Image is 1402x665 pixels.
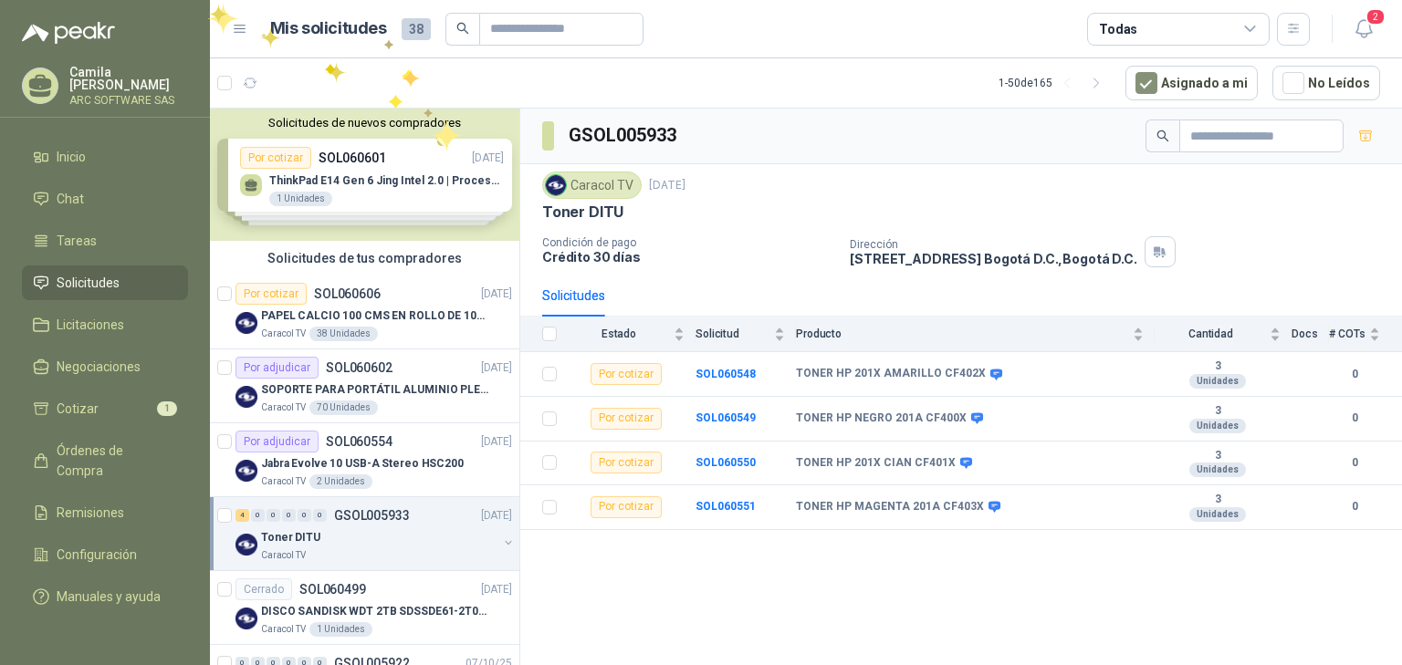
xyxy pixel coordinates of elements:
[261,327,306,341] p: Caracol TV
[796,500,984,514] b: TONER HP MAGENTA 201A CF403X
[696,368,756,380] b: SOL060548
[235,386,257,408] img: Company Logo
[210,275,519,349] a: Por cotizarSOL060606[DATE] Company LogoPAPEL CALCIO 100 CMS EN ROLLO DE 100 GRCaracol TV38 Unidades
[22,391,188,426] a: Cotizar1
[22,223,188,258] a: Tareas
[696,500,756,513] a: SOL060551
[22,265,188,300] a: Solicitudes
[57,441,171,481] span: Órdenes de Compra
[796,411,967,426] b: TONER HP NEGRO 201A CF400X
[267,509,280,522] div: 0
[217,116,512,130] button: Solicitudes de nuevos compradores
[591,363,662,385] div: Por cotizar
[1329,410,1380,427] b: 0
[591,408,662,430] div: Por cotizar
[481,581,512,598] p: [DATE]
[591,452,662,473] div: Por cotizar
[696,411,756,424] a: SOL060549
[57,189,84,209] span: Chat
[1155,449,1281,463] b: 3
[568,317,696,352] th: Estado
[57,399,99,419] span: Cotizar
[57,587,161,607] span: Manuales y ayuda
[210,349,519,423] a: Por adjudicarSOL060602[DATE] Company LogoSOPORTE PARA PORTÁTIL ALUMINIO PLEGABLE VTACaracol TV70 ...
[1099,19,1137,39] div: Todas
[850,238,1136,251] p: Dirección
[57,357,141,377] span: Negociaciones
[546,175,566,195] img: Company Logo
[1189,374,1246,389] div: Unidades
[22,349,188,384] a: Negociaciones
[481,433,512,451] p: [DATE]
[22,495,188,530] a: Remisiones
[261,529,320,546] p: Toner DITU
[57,503,124,523] span: Remisiones
[1292,317,1329,352] th: Docs
[22,307,188,342] a: Licitaciones
[69,66,188,91] p: Camila [PERSON_NAME]
[542,236,835,249] p: Condición de pago
[1329,498,1380,515] b: 0
[261,381,488,399] p: SOPORTE PARA PORTÁTIL ALUMINIO PLEGABLE VTA
[481,359,512,377] p: [DATE]
[796,367,986,381] b: TONER HP 201X AMARILLO CF402X
[235,578,292,600] div: Cerrado
[251,509,265,522] div: 0
[1155,404,1281,419] b: 3
[261,622,306,637] p: Caracol TV
[402,18,431,40] span: 38
[456,22,469,35] span: search
[314,287,381,300] p: SOL060606
[696,456,756,469] b: SOL060550
[235,608,257,629] img: Company Logo
[1155,493,1281,507] b: 3
[309,327,378,341] div: 38 Unidades
[22,140,188,174] a: Inicio
[69,95,188,106] p: ARC SOFTWARE SAS
[591,496,662,518] div: Por cotizar
[299,583,366,596] p: SOL060499
[850,251,1136,266] p: [STREET_ADDRESS] Bogotá D.C. , Bogotá D.C.
[210,423,519,497] a: Por adjudicarSOL060554[DATE] Company LogoJabra Evolve 10 USB-A Stereo HSC200Caracol TV2 Unidades
[235,509,249,522] div: 4
[22,22,115,44] img: Logo peakr
[1347,13,1380,46] button: 2
[235,460,257,482] img: Company Logo
[57,231,97,251] span: Tareas
[481,286,512,303] p: [DATE]
[261,307,488,325] p: PAPEL CALCIO 100 CMS EN ROLLO DE 100 GR
[309,474,372,489] div: 2 Unidades
[157,401,177,416] span: 1
[309,400,378,415] div: 70 Unidades
[235,312,257,334] img: Company Logo
[22,537,188,572] a: Configuración
[261,455,464,473] p: Jabra Evolve 10 USB-A Stereo HSC200
[309,622,372,637] div: 1 Unidades
[796,456,956,471] b: TONER HP 201X CIAN CF401X
[57,315,124,335] span: Licitaciones
[542,249,835,265] p: Crédito 30 días
[1125,66,1258,100] button: Asignado a mi
[569,121,679,150] h3: GSOL005933
[1155,317,1292,352] th: Cantidad
[542,171,642,199] div: Caracol TV
[1329,327,1365,340] span: # COTs
[334,509,410,522] p: GSOL005933
[542,203,623,222] p: Toner DITU
[298,509,311,522] div: 0
[210,571,519,645] a: CerradoSOL060499[DATE] Company LogoDISCO SANDISK WDT 2TB SDSSDE61-2T00-G25Caracol TV1 Unidades
[210,241,519,275] div: Solicitudes de tus compradores
[22,433,188,488] a: Órdenes de Compra
[1365,8,1386,26] span: 2
[542,286,605,306] div: Solicitudes
[1189,507,1246,522] div: Unidades
[261,548,306,563] p: Caracol TV
[261,603,488,620] p: DISCO SANDISK WDT 2TB SDSSDE61-2T00-G25
[57,147,86,167] span: Inicio
[261,400,306,415] p: Caracol TV
[235,504,516,563] a: 4 0 0 0 0 0 GSOL005933[DATE] Company LogoToner DITUCaracol TV
[57,273,120,293] span: Solicitudes
[22,182,188,216] a: Chat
